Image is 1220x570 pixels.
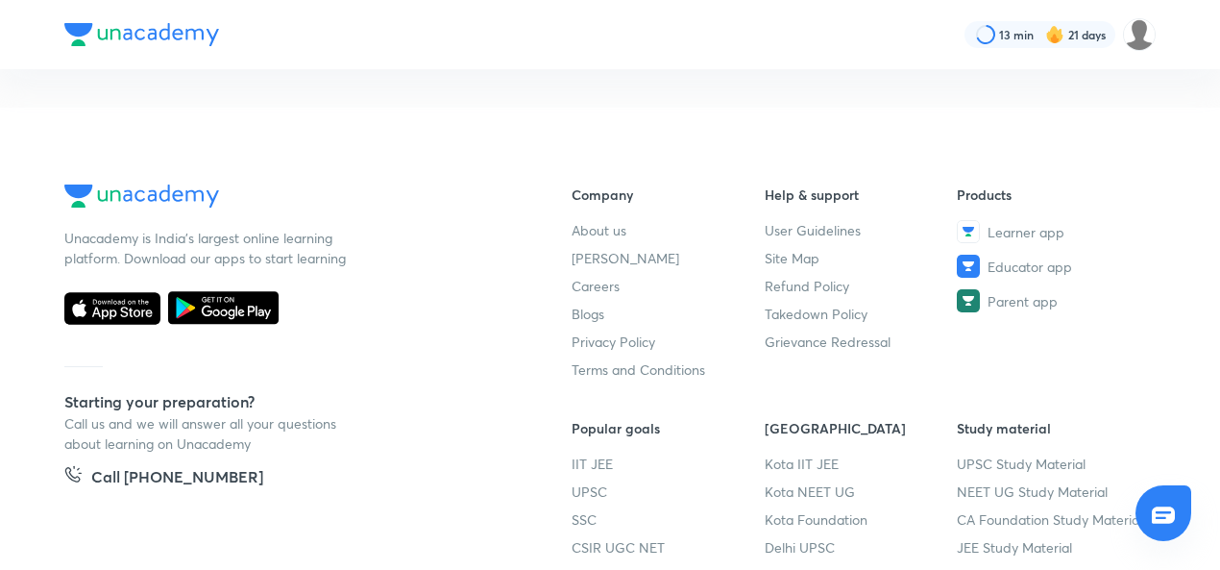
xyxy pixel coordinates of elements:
[957,418,1150,438] h6: Study material
[1045,25,1064,44] img: streak
[957,509,1150,530] a: CA Foundation Study Material
[957,185,1150,205] h6: Products
[765,454,958,474] a: Kota IIT JEE
[572,332,765,352] a: Privacy Policy
[765,304,958,324] a: Takedown Policy
[572,220,765,240] a: About us
[64,23,219,46] img: Company Logo
[64,413,353,454] p: Call us and we will answer all your questions about learning on Unacademy
[572,537,765,558] a: CSIR UGC NET
[64,390,510,413] h5: Starting your preparation?
[91,465,263,492] h5: Call [PHONE_NUMBER]
[572,509,765,530] a: SSC
[64,228,353,268] p: Unacademy is India’s largest online learning platform. Download our apps to start learning
[957,289,980,312] img: Parent app
[64,185,219,208] img: Company Logo
[957,289,1150,312] a: Parent app
[765,248,958,268] a: Site Map
[572,359,765,380] a: Terms and Conditions
[572,304,765,324] a: Blogs
[1123,18,1156,51] img: sawan Patel
[988,257,1072,277] span: Educator app
[572,248,765,268] a: [PERSON_NAME]
[957,220,1150,243] a: Learner app
[572,418,765,438] h6: Popular goals
[988,291,1058,311] span: Parent app
[572,276,765,296] a: Careers
[765,332,958,352] a: Grievance Redressal
[765,418,958,438] h6: [GEOGRAPHIC_DATA]
[572,482,765,502] a: UPSC
[957,454,1150,474] a: UPSC Study Material
[765,276,958,296] a: Refund Policy
[765,185,958,205] h6: Help & support
[957,482,1150,502] a: NEET UG Study Material
[765,220,958,240] a: User Guidelines
[572,276,620,296] span: Careers
[64,465,263,492] a: Call [PHONE_NUMBER]
[957,255,980,278] img: Educator app
[957,255,1150,278] a: Educator app
[988,222,1064,242] span: Learner app
[957,537,1150,558] a: JEE Study Material
[572,454,765,474] a: IIT JEE
[64,185,510,212] a: Company Logo
[765,482,958,502] a: Kota NEET UG
[572,185,765,205] h6: Company
[765,537,958,558] a: Delhi UPSC
[765,509,958,530] a: Kota Foundation
[957,220,980,243] img: Learner app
